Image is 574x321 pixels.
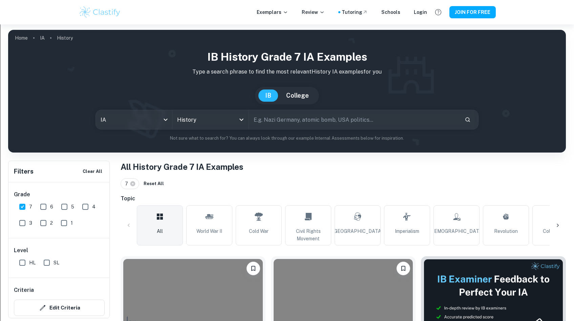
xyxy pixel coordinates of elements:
a: Tutoring [342,8,368,16]
a: Schools [381,8,400,16]
button: Help and Feedback [432,6,444,18]
a: Login [414,8,427,16]
p: Exemplars [257,8,288,16]
img: Clastify logo [79,5,122,19]
button: JOIN FOR FREE [449,6,496,18]
p: Review [302,8,325,16]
